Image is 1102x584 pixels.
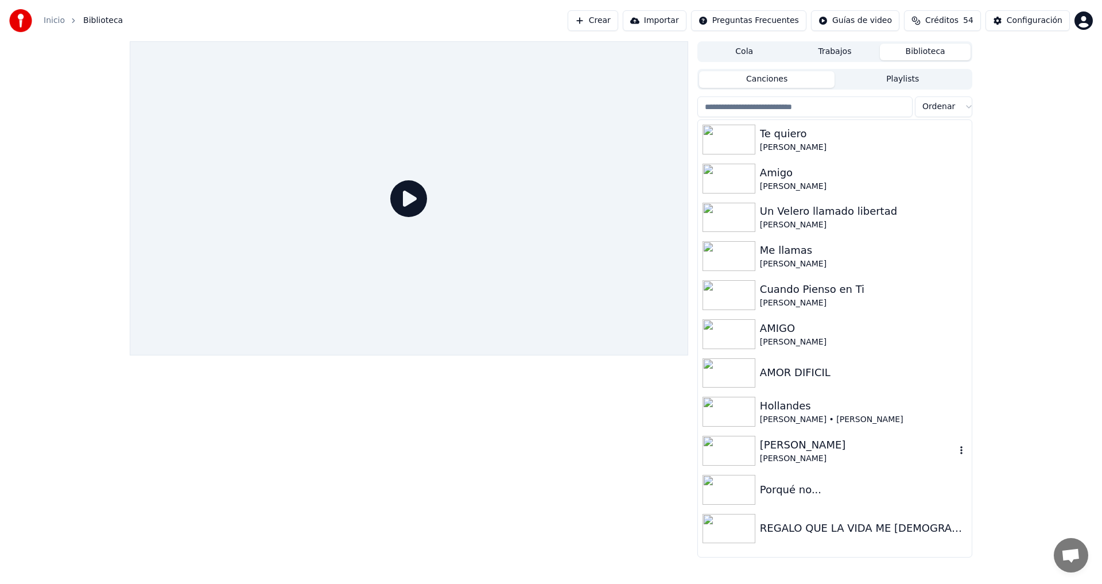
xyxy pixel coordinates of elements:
nav: breadcrumb [44,15,123,26]
div: [PERSON_NAME] [760,142,967,153]
div: [PERSON_NAME] [760,297,967,309]
div: [PERSON_NAME] [760,219,967,231]
span: Biblioteca [83,15,123,26]
div: Hollandes [760,398,967,414]
div: [PERSON_NAME] [760,181,967,192]
button: Importar [623,10,686,31]
div: Un Velero llamado libertad [760,203,967,219]
div: Me llamas [760,242,967,258]
div: Amigo [760,165,967,181]
button: Créditos54 [904,10,981,31]
div: Chat abierto [1054,538,1088,573]
button: Configuración [985,10,1070,31]
button: Preguntas Frecuentes [691,10,806,31]
button: Crear [568,10,618,31]
button: Biblioteca [880,44,971,60]
button: Guías de video [811,10,899,31]
div: [PERSON_NAME] • [PERSON_NAME] [760,414,967,426]
div: Te quiero [760,126,967,142]
div: [PERSON_NAME] [760,453,956,465]
div: [PERSON_NAME] [760,258,967,270]
button: Canciones [699,71,835,88]
button: Trabajos [790,44,880,60]
span: Ordenar [922,101,955,113]
button: Cola [699,44,790,60]
div: AMIGO [760,320,967,337]
div: Configuración [1007,15,1062,26]
div: [PERSON_NAME] [760,337,967,348]
span: Créditos [925,15,959,26]
div: Cuando Pienso en Ti [760,281,967,297]
div: Porqué no... [760,482,967,498]
a: Inicio [44,15,65,26]
div: AMOR DIFICIL [760,365,967,381]
button: Playlists [835,71,971,88]
div: REGALO QUE LA VIDA ME [DEMOGRAPHIC_DATA] [760,520,967,536]
span: 54 [963,15,973,26]
div: [PERSON_NAME] [760,437,956,453]
img: youka [9,9,32,32]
